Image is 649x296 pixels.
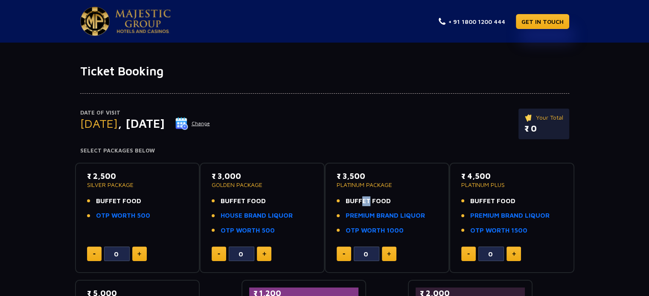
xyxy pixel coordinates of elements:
h4: Select Packages Below [80,147,569,154]
a: OTP WORTH 500 [96,211,150,221]
span: BUFFET FOOD [221,196,266,206]
h1: Ticket Booking [80,64,569,78]
img: minus [467,253,470,255]
a: HOUSE BRAND LIQUOR [221,211,293,221]
img: plus [387,252,391,256]
img: Majestic Pride [80,7,110,36]
img: plus [262,252,266,256]
span: BUFFET FOOD [346,196,391,206]
img: plus [512,252,516,256]
p: Your Total [524,113,563,122]
p: PLATINUM PACKAGE [337,182,438,188]
p: GOLDEN PACKAGE [212,182,313,188]
img: ticket [524,113,533,122]
a: PREMIUM BRAND LIQUOR [346,211,425,221]
p: SILVER PACKAGE [87,182,188,188]
span: , [DATE] [118,116,165,130]
p: ₹ 3,500 [337,170,438,182]
img: minus [218,253,220,255]
a: + 91 1800 1200 444 [439,17,505,26]
span: BUFFET FOOD [470,196,515,206]
img: minus [343,253,345,255]
span: BUFFET FOOD [96,196,141,206]
p: Date of Visit [80,109,210,117]
button: Change [175,117,210,130]
img: Majestic Pride [115,9,171,33]
a: GET IN TOUCH [516,14,569,29]
a: PREMIUM BRAND LIQUOR [470,211,550,221]
a: OTP WORTH 1000 [346,226,404,236]
img: plus [137,252,141,256]
p: PLATINUM PLUS [461,182,562,188]
img: minus [93,253,96,255]
p: ₹ 2,500 [87,170,188,182]
p: ₹ 4,500 [461,170,562,182]
p: ₹ 0 [524,122,563,135]
span: [DATE] [80,116,118,130]
p: ₹ 3,000 [212,170,313,182]
a: OTP WORTH 500 [221,226,275,236]
a: OTP WORTH 1500 [470,226,527,236]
